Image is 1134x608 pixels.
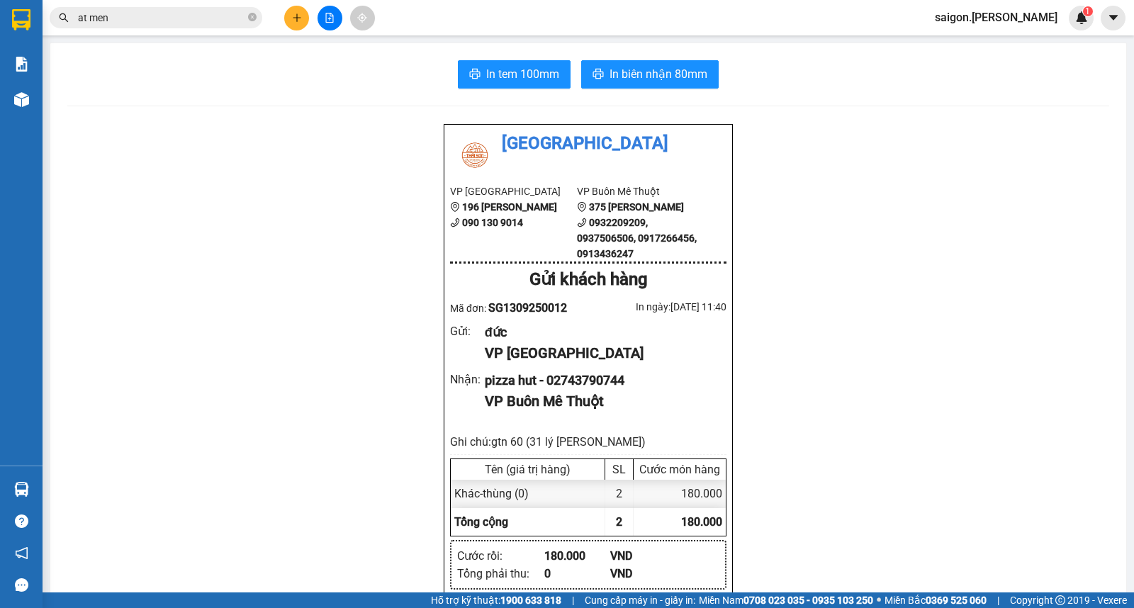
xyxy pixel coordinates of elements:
[59,13,69,23] span: search
[78,10,245,26] input: Tìm tên, số ĐT hoặc mã đơn
[610,565,676,582] div: VND
[7,7,57,57] img: logo.jpg
[450,218,460,227] span: phone
[486,65,559,83] span: In tem 100mm
[454,487,529,500] span: Khác - thùng (0)
[450,202,460,212] span: environment
[577,217,697,259] b: 0932209209, 0937506506, 0917266456, 0913436247
[1083,6,1093,16] sup: 1
[450,322,485,340] div: Gửi :
[500,595,561,606] strong: 1900 633 818
[357,13,367,23] span: aim
[743,595,873,606] strong: 0708 023 035 - 0935 103 250
[485,371,715,390] div: pizza hut - 02743790744
[462,217,523,228] b: 090 130 9014
[450,266,726,293] div: Gửi khách hàng
[488,301,567,315] span: SG1309250012
[589,201,684,213] b: 375 [PERSON_NAME]
[7,7,206,84] li: [GEOGRAPHIC_DATA]
[609,463,629,476] div: SL
[997,592,999,608] span: |
[485,322,715,342] div: đức
[431,592,561,608] span: Hỗ trợ kỹ thuật:
[457,565,544,582] div: Tổng phải thu :
[581,60,719,89] button: printerIn biên nhận 80mm
[1107,11,1120,24] span: caret-down
[454,463,601,476] div: Tên (giá trị hàng)
[15,578,28,592] span: message
[926,595,987,606] strong: 0369 525 060
[485,342,715,364] div: VP [GEOGRAPHIC_DATA]
[457,547,544,565] div: Cước rồi :
[577,218,587,227] span: phone
[924,9,1069,26] span: saigon.[PERSON_NAME]
[462,201,557,213] b: 196 [PERSON_NAME]
[458,60,571,89] button: printerIn tem 100mm
[14,482,29,497] img: warehouse-icon
[98,100,189,116] li: VP Buôn Mê Thuột
[610,547,676,565] div: VND
[450,433,726,451] div: Ghi chú: gtn 60 (31 lý [PERSON_NAME])
[637,463,722,476] div: Cước món hàng
[15,546,28,560] span: notification
[544,547,610,565] div: 180.000
[350,6,375,30] button: aim
[450,130,500,180] img: logo.jpg
[1085,6,1090,16] span: 1
[248,13,257,21] span: close-circle
[450,371,485,388] div: Nhận :
[450,184,577,199] li: VP [GEOGRAPHIC_DATA]
[585,592,695,608] span: Cung cấp máy in - giấy in:
[1075,11,1088,24] img: icon-new-feature
[544,565,610,582] div: 0
[1055,595,1065,605] span: copyright
[325,13,335,23] span: file-add
[7,100,98,147] li: VP [GEOGRAPHIC_DATA]
[605,480,634,507] div: 2
[577,184,704,199] li: VP Buôn Mê Thuột
[14,57,29,72] img: solution-icon
[450,299,588,317] div: Mã đơn:
[885,592,987,608] span: Miền Bắc
[12,9,30,30] img: logo-vxr
[14,92,29,107] img: warehouse-icon
[577,202,587,212] span: environment
[469,68,481,81] span: printer
[248,11,257,25] span: close-circle
[877,597,881,603] span: ⚪️
[699,592,873,608] span: Miền Nam
[610,65,707,83] span: In biên nhận 80mm
[634,480,726,507] div: 180.000
[593,68,604,81] span: printer
[616,515,622,529] span: 2
[1101,6,1125,30] button: caret-down
[572,592,574,608] span: |
[292,13,302,23] span: plus
[681,515,722,529] span: 180.000
[485,390,715,412] div: VP Buôn Mê Thuột
[450,130,726,157] li: [GEOGRAPHIC_DATA]
[318,6,342,30] button: file-add
[588,299,726,315] div: In ngày: [DATE] 11:40
[284,6,309,30] button: plus
[454,515,508,529] span: Tổng cộng
[15,514,28,528] span: question-circle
